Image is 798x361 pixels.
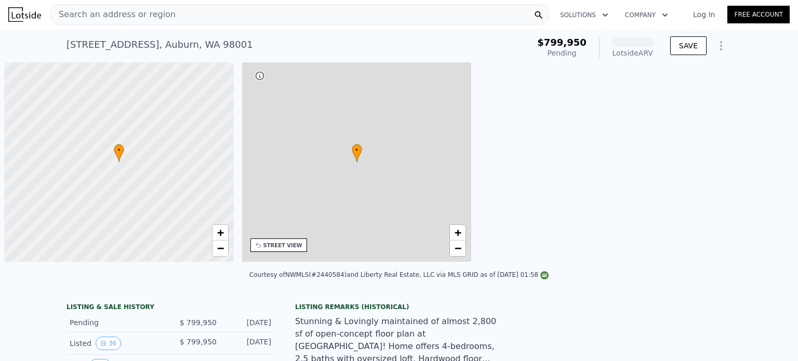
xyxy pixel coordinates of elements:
[217,242,223,255] span: −
[225,337,271,350] div: [DATE]
[681,9,727,20] a: Log In
[450,225,465,240] a: Zoom in
[96,337,121,350] button: View historical data
[114,145,124,155] span: •
[70,337,162,350] div: Listed
[249,271,549,278] div: Courtesy of NWMLS (#2440584) and Liberty Real Estate, LLC via MLS GRID as of [DATE] 01:58
[50,8,176,21] span: Search an address or region
[212,240,228,256] a: Zoom out
[212,225,228,240] a: Zoom in
[263,242,302,249] div: STREET VIEW
[670,36,707,55] button: SAVE
[617,6,676,24] button: Company
[540,271,549,279] img: NWMLS Logo
[711,35,731,56] button: Show Options
[180,318,217,327] span: $ 799,950
[8,7,41,22] img: Lotside
[66,37,253,52] div: [STREET_ADDRESS] , Auburn , WA 98001
[352,145,362,155] span: •
[217,226,223,239] span: +
[114,144,124,162] div: •
[180,338,217,346] span: $ 799,950
[450,240,465,256] a: Zoom out
[612,48,654,58] div: Lotside ARV
[552,6,617,24] button: Solutions
[66,303,274,313] div: LISTING & SALE HISTORY
[537,37,587,48] span: $799,950
[727,6,790,23] a: Free Account
[455,226,461,239] span: +
[295,303,503,311] div: Listing Remarks (Historical)
[70,317,162,328] div: Pending
[225,317,271,328] div: [DATE]
[352,144,362,162] div: •
[537,48,587,58] div: Pending
[455,242,461,255] span: −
